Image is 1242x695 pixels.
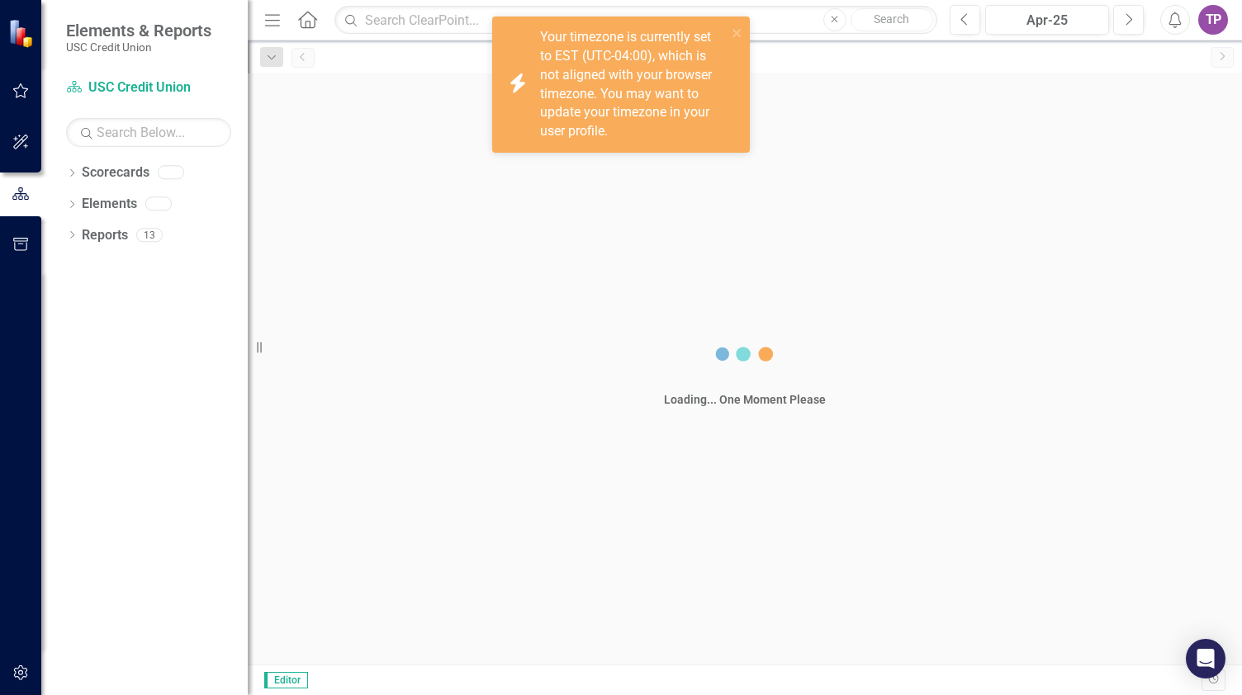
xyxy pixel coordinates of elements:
input: Search ClearPoint... [334,6,937,35]
div: Your timezone is currently set to EST (UTC-04:00), which is not aligned with your browser timezon... [540,28,727,141]
small: USC Credit Union [66,40,211,54]
div: 13 [136,228,163,242]
a: Elements [82,195,137,214]
span: Editor [264,672,308,688]
button: Apr-25 [985,5,1109,35]
div: Apr-25 [991,11,1103,31]
div: Open Intercom Messenger [1186,639,1225,678]
button: Search [851,8,933,31]
button: close [732,23,743,42]
button: TP [1198,5,1228,35]
img: ClearPoint Strategy [8,19,37,48]
div: Loading... One Moment Please [664,391,826,408]
span: Search [874,12,909,26]
input: Search Below... [66,118,231,147]
a: USC Credit Union [66,78,231,97]
a: Reports [82,226,128,245]
span: Elements & Reports [66,21,211,40]
a: Scorecards [82,163,149,182]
